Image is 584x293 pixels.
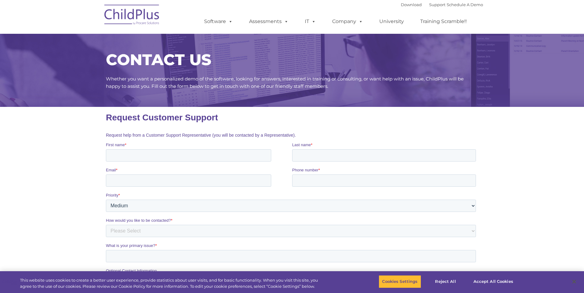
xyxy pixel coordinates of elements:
[414,15,473,28] a: Training Scramble!!
[379,275,421,288] button: Cookies Settings
[106,76,464,89] span: Whether you want a personalized demo of the software, looking for answers, interested in training...
[401,2,422,7] a: Download
[567,275,581,288] button: Close
[447,2,483,7] a: Schedule A Demo
[470,275,517,288] button: Accept All Cookies
[101,0,163,31] img: ChildPlus by Procare Solutions
[20,277,321,289] div: This website uses cookies to create a better user experience, provide statistics about user visit...
[299,15,322,28] a: IT
[198,15,239,28] a: Software
[429,2,445,7] a: Support
[326,15,369,28] a: Company
[243,15,295,28] a: Assessments
[401,2,483,7] font: |
[106,50,211,69] span: CONTACT US
[373,15,410,28] a: University
[426,275,465,288] button: Reject All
